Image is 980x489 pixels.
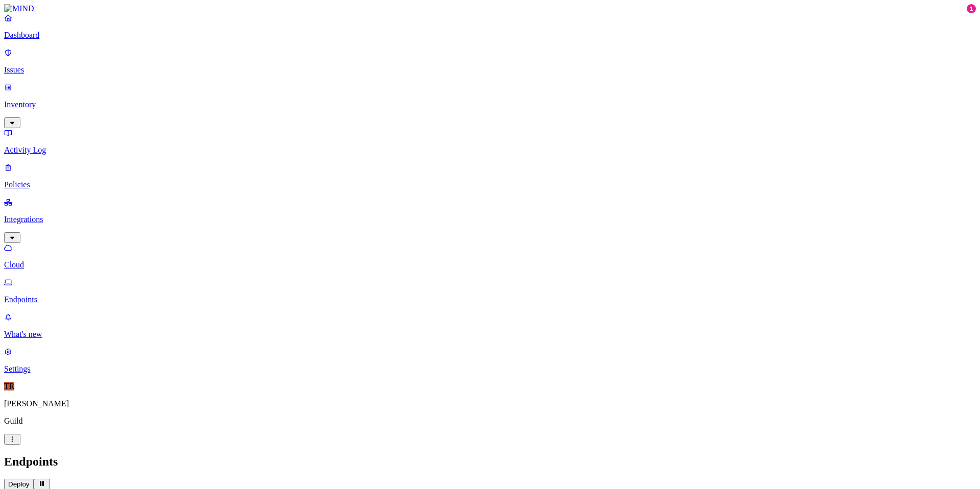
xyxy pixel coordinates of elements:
p: Dashboard [4,31,976,40]
a: Issues [4,48,976,75]
p: Endpoints [4,295,976,304]
a: Settings [4,347,976,374]
a: Inventory [4,83,976,127]
img: MIND [4,4,34,13]
h2: Endpoints [4,455,976,469]
a: Activity Log [4,128,976,155]
p: Policies [4,180,976,189]
p: Cloud [4,260,976,270]
p: [PERSON_NAME] [4,399,976,408]
a: Cloud [4,243,976,270]
p: Issues [4,65,976,75]
a: Integrations [4,198,976,241]
a: Endpoints [4,278,976,304]
a: Dashboard [4,13,976,40]
p: Guild [4,417,976,426]
a: What's new [4,312,976,339]
span: TR [4,382,14,390]
a: Policies [4,163,976,189]
div: 1 [967,4,976,13]
p: Integrations [4,215,976,224]
p: Settings [4,364,976,374]
p: Inventory [4,100,976,109]
p: What's new [4,330,976,339]
p: Activity Log [4,145,976,155]
a: MIND [4,4,976,13]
